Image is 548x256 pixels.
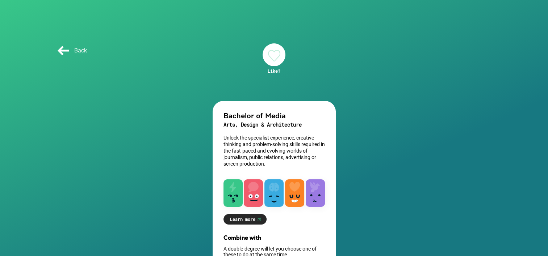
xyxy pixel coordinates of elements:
h3: Arts, Design & Architecture [223,120,325,129]
div: Like? [263,68,285,74]
h2: Bachelor of Media [223,111,325,120]
a: Learn more [223,214,267,225]
h3: Combine with [223,234,325,241]
p: Unlock the specialist experience, creative thinking and problem-solving skills required in the fa... [223,135,325,167]
span: Back [56,47,87,54]
img: Learn more [257,217,262,222]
